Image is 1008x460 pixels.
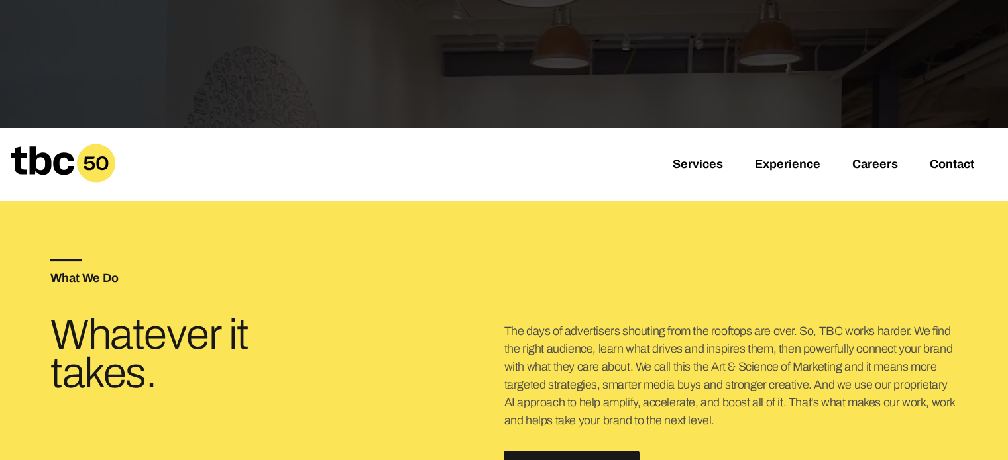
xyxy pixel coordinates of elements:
[50,316,353,392] h3: Whatever it takes.
[755,158,820,173] a: Experience
[11,173,115,187] a: Home
[852,158,898,173] a: Careers
[930,158,974,173] a: Contact
[504,322,957,430] p: The days of advertisers shouting from the rooftops are over. So, TBC works harder. We find the ri...
[673,158,723,173] a: Services
[50,272,504,284] h5: What We Do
